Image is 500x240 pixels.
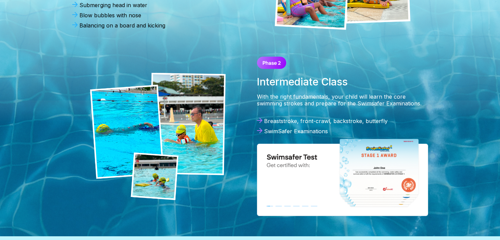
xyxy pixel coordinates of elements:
div: SwimSafer Examinations [257,128,428,135]
img: Arrow [72,22,78,27]
img: Arrow [72,12,78,17]
div: Balancing on a board and kicking [72,22,243,29]
img: Arrow [72,2,78,7]
div: Submerging head in water [72,2,243,8]
h3: Intermediate Class [257,76,428,88]
div: With the right fundamentals, your child will learn the core swimming strokes and prepare for the ... [257,93,428,107]
div: Blow bubbles with nose [72,12,243,19]
div: Breaststroke, front-crawl, backstroke, butterfly [257,118,428,124]
img: Arrow [257,118,262,123]
img: coach teaching a kid's swimming lesson in Singapore [90,73,226,200]
img: SwimSafer Stage 1 Award certificate [257,138,428,216]
img: Phase 2 [257,57,286,69]
img: Arrow [257,128,262,133]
